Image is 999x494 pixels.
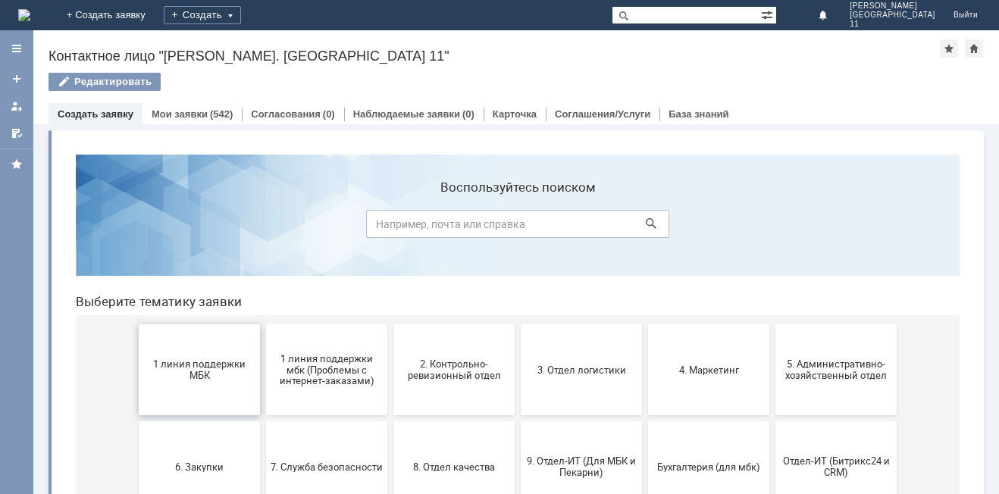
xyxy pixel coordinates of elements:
[584,376,706,467] button: [PERSON_NAME]. Услуги ИТ для МБК (оформляет L1)
[334,216,446,239] span: 2. Контрольно-ревизионный отдел
[164,6,241,24] div: Создать
[330,182,451,273] button: 2. Контрольно-ревизионный отдел
[210,108,233,120] div: (542)
[12,152,896,167] header: Выберите тематику заявки
[5,94,29,118] a: Мои заявки
[940,39,958,58] div: Добавить в избранное
[965,39,983,58] div: Сделать домашней страницей
[207,415,319,427] span: Финансовый отдел
[58,108,133,120] a: Создать заявку
[462,410,574,433] span: Это соглашение не активно!
[334,318,446,330] span: 8. Отдел качества
[5,67,29,91] a: Создать заявку
[302,37,606,52] label: Воспользуйтесь поиском
[323,108,335,120] div: (0)
[457,182,578,273] button: 3. Отдел логистики
[462,221,574,233] span: 3. Отдел логистики
[75,279,196,370] button: 6. Закупки
[202,182,324,273] button: 1 линия поддержки мбк (Проблемы с интернет-заказами)
[152,108,208,120] a: Мои заявки
[302,67,606,95] input: Например, почта или справка
[330,376,451,467] button: Франчайзинг
[75,182,196,273] button: 1 линия поддержки МБК
[330,279,451,370] button: 8. Отдел качества
[493,108,537,120] a: Карточка
[761,7,776,21] span: Расширенный поиск
[462,313,574,336] span: 9. Отдел-ИТ (Для МБК и Пекарни)
[18,9,30,21] img: logo
[589,221,701,233] span: 4. Маркетинг
[207,318,319,330] span: 7. Служба безопасности
[716,216,828,239] span: 5. Административно-хозяйственный отдел
[207,210,319,244] span: 1 линия поддержки мбк (Проблемы с интернет-заказами)
[80,318,192,330] span: 6. Закупки
[712,279,833,370] button: Отдел-ИТ (Битрикс24 и CRM)
[584,182,706,273] button: 4. Маркетинг
[712,376,833,467] button: не актуален
[462,108,474,120] div: (0)
[353,108,460,120] a: Наблюдаемые заявки
[589,318,701,330] span: Бухгалтерия (для мбк)
[334,415,446,427] span: Франчайзинг
[716,313,828,336] span: Отдел-ИТ (Битрикс24 и CRM)
[850,20,935,29] span: 11
[49,48,940,64] div: Контактное лицо "[PERSON_NAME]. [GEOGRAPHIC_DATA] 11"
[457,376,578,467] button: Это соглашение не активно!
[850,11,935,20] span: [GEOGRAPHIC_DATA]
[5,121,29,145] a: Мои согласования
[589,404,701,438] span: [PERSON_NAME]. Услуги ИТ для МБК (оформляет L1)
[75,376,196,467] button: Отдел-ИТ (Офис)
[80,415,192,427] span: Отдел-ИТ (Офис)
[202,376,324,467] button: Финансовый отдел
[457,279,578,370] button: 9. Отдел-ИТ (Для МБК и Пекарни)
[584,279,706,370] button: Бухгалтерия (для мбк)
[18,9,30,21] a: Перейти на домашнюю страницу
[669,108,728,120] a: База знаний
[712,182,833,273] button: 5. Административно-хозяйственный отдел
[202,279,324,370] button: 7. Служба безопасности
[251,108,321,120] a: Согласования
[850,2,935,11] span: [PERSON_NAME]
[555,108,650,120] a: Соглашения/Услуги
[80,216,192,239] span: 1 линия поддержки МБК
[716,415,828,427] span: не актуален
